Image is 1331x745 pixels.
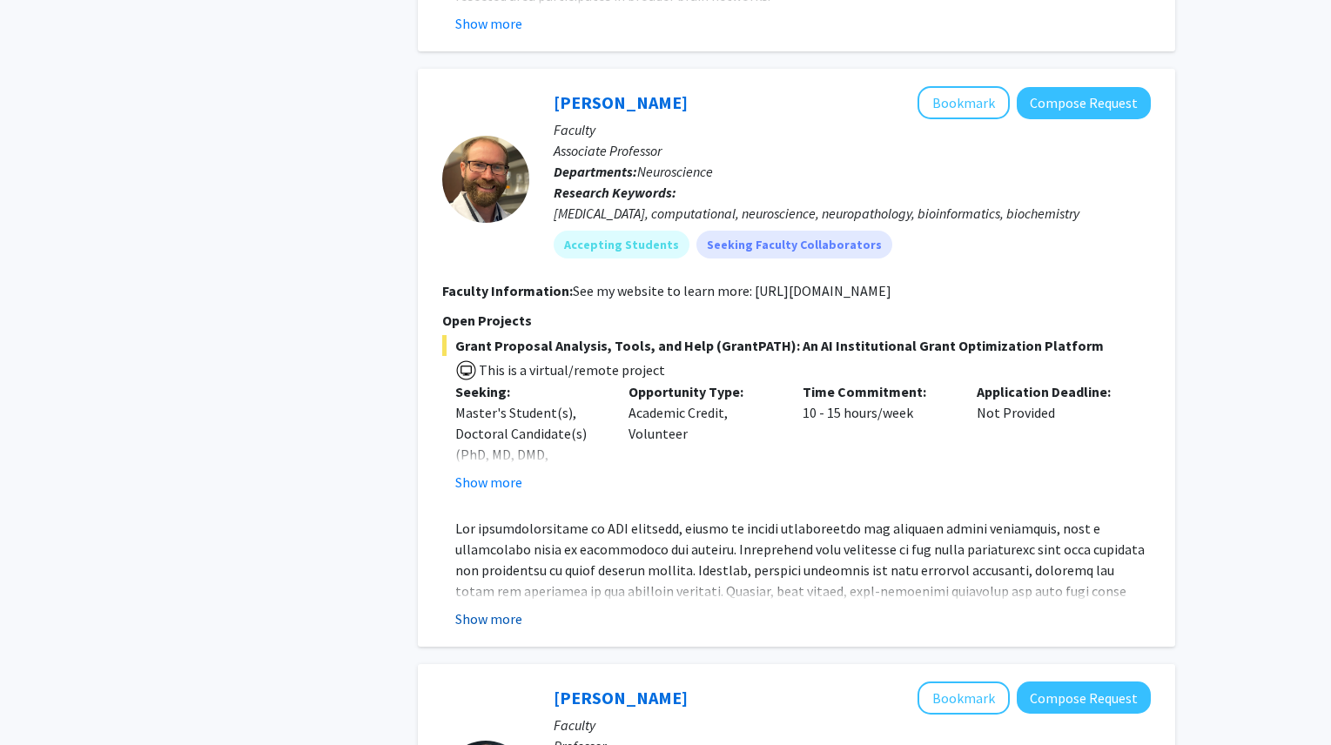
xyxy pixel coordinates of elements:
[554,231,689,258] mat-chip: Accepting Students
[554,715,1151,735] p: Faculty
[455,402,603,590] div: Master's Student(s), Doctoral Candidate(s) (PhD, MD, DMD, PharmD, etc.), Postdoctoral Researcher(...
[573,282,891,299] fg-read-more: See my website to learn more: [URL][DOMAIN_NAME]
[554,119,1151,140] p: Faculty
[554,687,688,708] a: [PERSON_NAME]
[964,381,1138,493] div: Not Provided
[554,184,676,201] b: Research Keywords:
[455,13,522,34] button: Show more
[442,282,573,299] b: Faculty Information:
[554,91,688,113] a: [PERSON_NAME]
[455,518,1151,727] p: Lor ipsumdolorsitame co ADI elitsedd, eiusmo te incidi utlaboreetdo mag aliquaen admini veniamqui...
[918,681,1010,715] button: Add Kyunghee Koh to Bookmarks
[918,86,1010,119] button: Add Aaron Haeusler to Bookmarks
[455,472,522,493] button: Show more
[1017,87,1151,119] button: Compose Request to Aaron Haeusler
[13,667,74,732] iframe: Chat
[977,381,1125,402] p: Application Deadline:
[554,163,637,180] b: Departments:
[790,381,964,493] div: 10 - 15 hours/week
[1017,681,1151,714] button: Compose Request to Kyunghee Koh
[554,140,1151,161] p: Associate Professor
[629,381,776,402] p: Opportunity Type:
[477,361,665,379] span: This is a virtual/remote project
[455,381,603,402] p: Seeking:
[803,381,951,402] p: Time Commitment:
[637,163,713,180] span: Neuroscience
[554,203,1151,224] div: [MEDICAL_DATA], computational, neuroscience, neuropathology, bioinformatics, biochemistry
[696,231,892,258] mat-chip: Seeking Faculty Collaborators
[455,608,522,629] button: Show more
[442,310,1151,331] p: Open Projects
[442,335,1151,356] span: Grant Proposal Analysis, Tools, and Help (GrantPATH): An AI Institutional Grant Optimization Plat...
[615,381,790,493] div: Academic Credit, Volunteer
